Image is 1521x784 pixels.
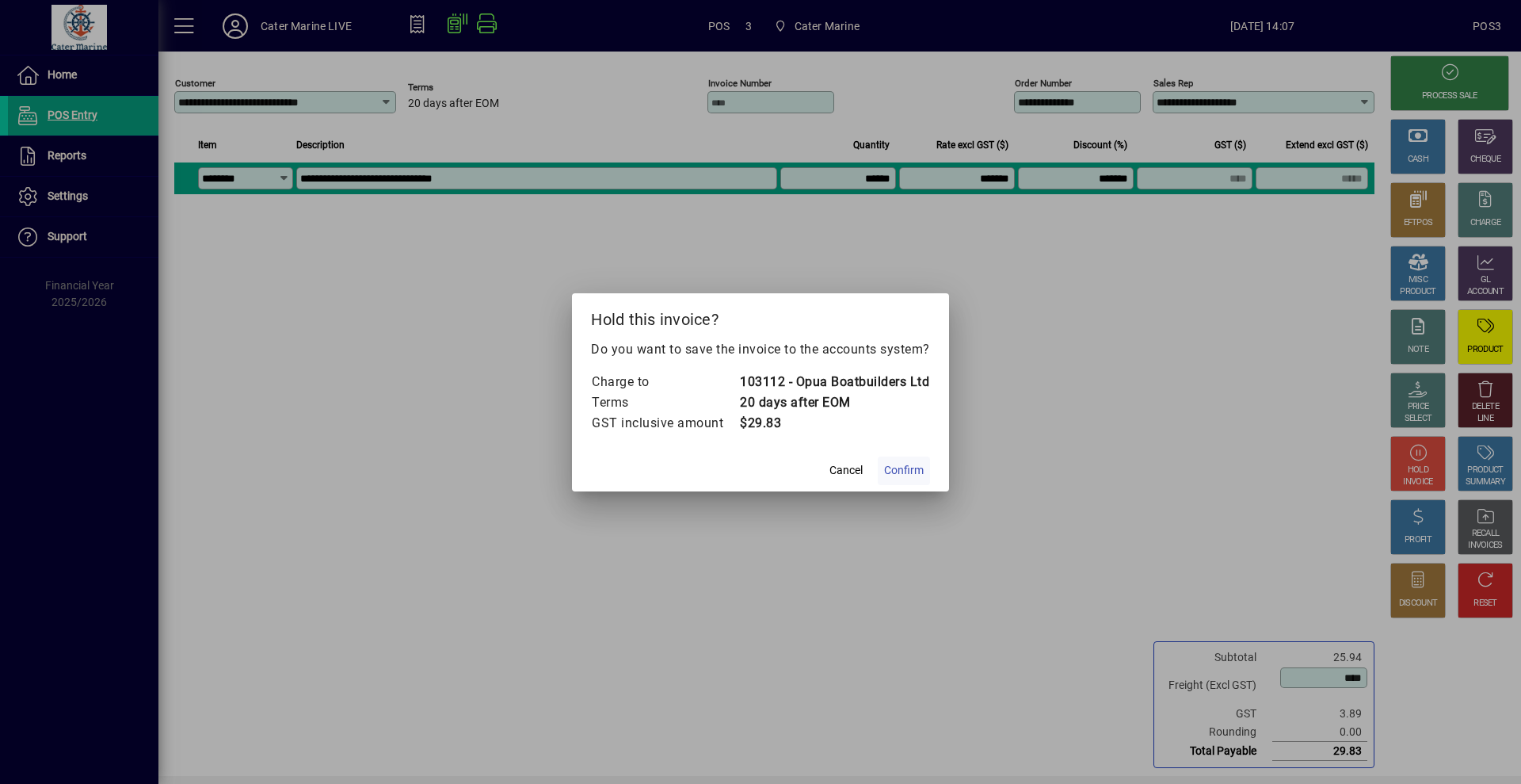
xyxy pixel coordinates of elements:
h2: Hold this invoice? [572,293,949,339]
td: Charge to [591,372,739,392]
p: Do you want to save the invoice to the accounts system? [591,340,930,359]
span: Confirm [884,462,924,479]
span: Cancel [829,462,863,479]
button: Cancel [821,457,871,485]
button: Confirm [878,457,930,485]
td: 103112 - Opua Boatbuilders Ltd [739,372,929,392]
td: 20 days after EOM [739,392,929,413]
td: Terms [591,392,739,413]
td: $29.83 [739,413,929,434]
td: GST inclusive amount [591,413,739,434]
